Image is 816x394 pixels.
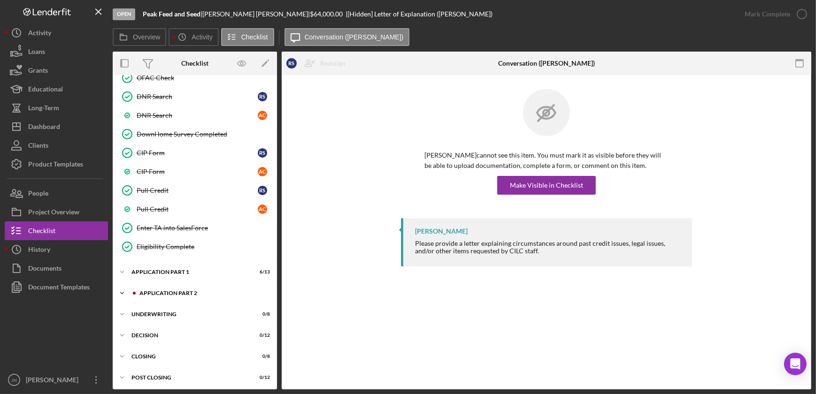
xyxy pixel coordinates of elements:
[415,227,468,235] div: [PERSON_NAME]
[28,42,45,63] div: Loans
[320,54,346,73] div: Reassign
[137,168,258,175] div: CIP Form
[137,149,258,157] div: CIP Form
[5,42,108,61] button: Loans
[117,200,272,219] a: Pull CreditAC
[11,378,17,383] text: JN
[5,203,108,221] button: Project Overview
[5,98,108,117] button: Long-Term
[143,10,202,18] div: |
[143,10,200,18] b: Peak Feed and Seed
[258,167,267,176] div: A C
[241,33,268,41] label: Checklist
[285,28,410,46] button: Conversation ([PERSON_NAME])
[258,148,267,158] div: R S
[305,33,404,41] label: Conversation ([PERSON_NAME])
[181,60,208,67] div: Checklist
[28,240,50,261] div: History
[117,181,272,200] a: Pull CreditRS
[113,8,135,20] div: Open
[133,33,160,41] label: Overview
[5,221,108,240] button: Checklist
[117,106,272,125] a: DNR SearchAC
[735,5,811,23] button: Mark Complete
[28,61,48,82] div: Grants
[137,93,258,100] div: DNR Search
[117,162,272,181] a: CIP FormAC
[131,354,246,359] div: Closing
[117,219,272,237] a: Enter TA into SalesForce
[253,269,270,275] div: 6 / 13
[169,28,218,46] button: Activity
[131,375,246,380] div: Post Closing
[5,117,108,136] button: Dashboard
[202,10,310,18] div: [PERSON_NAME] [PERSON_NAME] |
[28,23,51,45] div: Activity
[258,186,267,195] div: R S
[192,33,212,41] label: Activity
[28,117,60,138] div: Dashboard
[28,221,55,242] div: Checklist
[5,259,108,278] button: Documents
[137,74,272,82] div: OFAC Check
[497,176,596,195] button: Make Visible in Checklist
[28,278,90,299] div: Document Templates
[137,224,272,232] div: Enter TA into SalesForce
[253,354,270,359] div: 0 / 8
[139,290,265,296] div: Application Part 2
[221,28,274,46] button: Checklist
[5,240,108,259] button: History
[131,311,246,317] div: Underwriting
[137,205,258,213] div: Pull Credit
[253,375,270,380] div: 0 / 12
[117,87,272,106] a: DNR SearchRS
[5,371,108,389] button: JN[PERSON_NAME]
[28,184,48,205] div: People
[784,353,807,375] div: Open Intercom Messenger
[117,68,272,87] a: OFAC Check
[28,80,63,101] div: Educational
[117,237,272,256] a: Eligibility Complete
[253,333,270,338] div: 0 / 12
[258,111,267,120] div: A C
[253,311,270,317] div: 0 / 8
[137,130,272,138] div: DownHome Survey Completed
[137,243,272,250] div: Eligibility Complete
[28,98,59,120] div: Long-Term
[5,80,108,98] button: Educational
[28,203,79,224] div: Project Overview
[113,28,166,46] button: Overview
[131,269,246,275] div: Application Part 1
[137,112,258,119] div: DNR Search
[282,54,355,73] button: RSReassign
[258,92,267,101] div: R S
[5,61,108,80] a: Grants
[117,144,272,162] a: CIP FormRS
[5,184,108,203] button: People
[510,176,583,195] div: Make Visible in Checklist
[23,371,85,392] div: [PERSON_NAME]
[5,23,108,42] button: Activity
[5,136,108,155] button: Clients
[137,187,258,194] div: Pull Credit
[415,240,683,255] div: Please provide a letter explaining circumstances around past credit issues, legal issues, and/or ...
[28,155,83,176] div: Product Templates
[258,205,267,214] div: A C
[5,155,108,174] button: Product Templates
[745,5,790,23] div: Mark Complete
[5,278,108,296] button: Document Templates
[28,136,48,157] div: Clients
[424,150,669,171] p: [PERSON_NAME] cannot see this item. You must mark it as visible before they will be able to uploa...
